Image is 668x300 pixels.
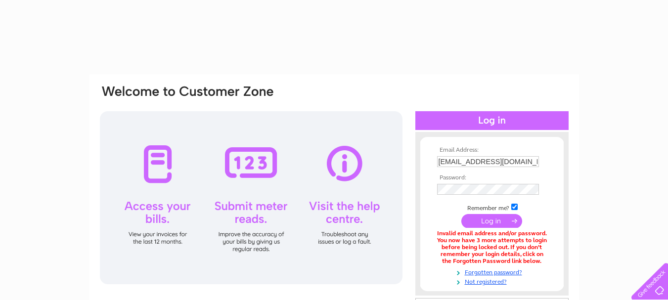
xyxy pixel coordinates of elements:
[435,202,549,212] td: Remember me?
[461,214,522,228] input: Submit
[437,267,549,276] a: Forgotten password?
[435,174,549,181] th: Password:
[437,230,547,264] div: Invalid email address and/or password. You now have 3 more attempts to login before being locked ...
[437,276,549,286] a: Not registered?
[435,147,549,154] th: Email Address:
